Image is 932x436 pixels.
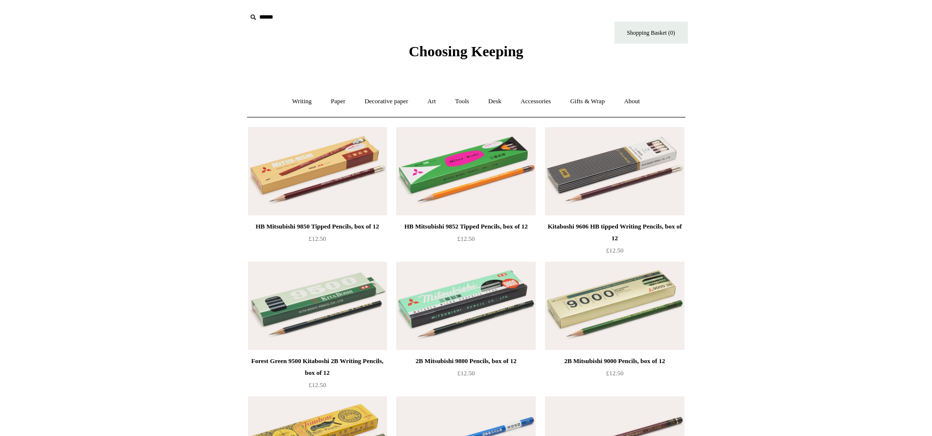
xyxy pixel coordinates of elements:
span: £12.50 [457,235,475,242]
span: Choosing Keeping [409,43,523,59]
img: 2B Mitsubishi 9000 Pencils, box of 12 [545,262,684,350]
a: 2B Mitsubishi 9800 Pencils, box of 12 £12.50 [396,355,535,395]
img: Forest Green 9500 Kitaboshi 2B Writing Pencils, box of 12 [248,262,387,350]
img: 2B Mitsubishi 9800 Pencils, box of 12 [396,262,535,350]
a: Kitaboshi 9606 HB tipped Writing Pencils, box of 12 £12.50 [545,221,684,261]
a: Choosing Keeping [409,51,523,58]
span: £12.50 [606,369,624,377]
div: Forest Green 9500 Kitaboshi 2B Writing Pencils, box of 12 [250,355,385,379]
div: Kitaboshi 9606 HB tipped Writing Pencils, box of 12 [547,221,682,244]
a: Accessories [512,89,560,115]
a: Forest Green 9500 Kitaboshi 2B Writing Pencils, box of 12 Forest Green 9500 Kitaboshi 2B Writing ... [248,262,387,350]
div: 2B Mitsubishi 9800 Pencils, box of 12 [399,355,533,367]
a: Desk [479,89,510,115]
a: 2B Mitsubishi 9800 Pencils, box of 12 2B Mitsubishi 9800 Pencils, box of 12 [396,262,535,350]
a: HB Mitsubishi 9850 Tipped Pencils, box of 12 £12.50 [248,221,387,261]
a: Writing [283,89,320,115]
div: 2B Mitsubishi 9000 Pencils, box of 12 [547,355,682,367]
a: HB Mitsubishi 9850 Tipped Pencils, box of 12 HB Mitsubishi 9850 Tipped Pencils, box of 12 [248,127,387,215]
a: Gifts & Wrap [561,89,614,115]
a: Kitaboshi 9606 HB tipped Writing Pencils, box of 12 Kitaboshi 9606 HB tipped Writing Pencils, box... [545,127,684,215]
a: Forest Green 9500 Kitaboshi 2B Writing Pencils, box of 12 £12.50 [248,355,387,395]
span: £12.50 [309,235,326,242]
span: £12.50 [606,247,624,254]
a: HB Mitsubishi 9852 Tipped Pencils, box of 12 HB Mitsubishi 9852 Tipped Pencils, box of 12 [396,127,535,215]
a: Tools [446,89,478,115]
a: Paper [322,89,354,115]
a: Decorative paper [356,89,417,115]
img: HB Mitsubishi 9852 Tipped Pencils, box of 12 [396,127,535,215]
a: 2B Mitsubishi 9000 Pencils, box of 12 £12.50 [545,355,684,395]
a: About [615,89,649,115]
span: £12.50 [457,369,475,377]
span: £12.50 [309,381,326,389]
a: Art [419,89,445,115]
div: HB Mitsubishi 9852 Tipped Pencils, box of 12 [399,221,533,232]
img: Kitaboshi 9606 HB tipped Writing Pencils, box of 12 [545,127,684,215]
img: HB Mitsubishi 9850 Tipped Pencils, box of 12 [248,127,387,215]
a: Shopping Basket (0) [614,22,688,44]
div: HB Mitsubishi 9850 Tipped Pencils, box of 12 [250,221,385,232]
a: HB Mitsubishi 9852 Tipped Pencils, box of 12 £12.50 [396,221,535,261]
a: 2B Mitsubishi 9000 Pencils, box of 12 2B Mitsubishi 9000 Pencils, box of 12 [545,262,684,350]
